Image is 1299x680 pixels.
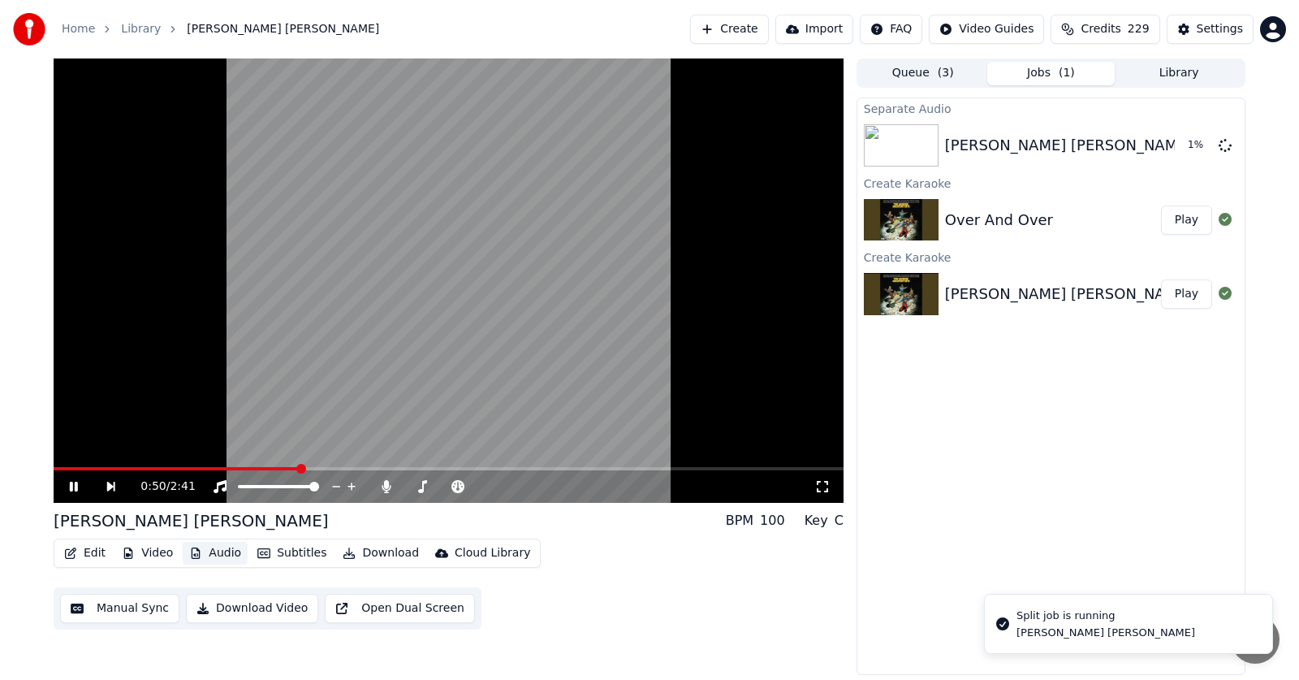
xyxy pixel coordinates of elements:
[251,542,333,565] button: Subtitles
[60,594,179,623] button: Manual Sync
[140,479,179,495] div: /
[1016,626,1195,640] div: [PERSON_NAME] [PERSON_NAME]
[1115,62,1243,85] button: Library
[121,21,161,37] a: Library
[945,283,1193,305] div: [PERSON_NAME] [PERSON_NAME]
[115,542,179,565] button: Video
[726,511,753,531] div: BPM
[987,62,1116,85] button: Jobs
[775,15,853,44] button: Import
[857,173,1245,193] div: Create Karaoke
[1167,15,1254,44] button: Settings
[945,134,1193,157] div: [PERSON_NAME] [PERSON_NAME]
[1161,279,1212,309] button: Play
[760,511,785,531] div: 100
[690,15,769,44] button: Create
[860,15,922,44] button: FAQ
[929,15,1044,44] button: Video Guides
[170,479,195,495] span: 2:41
[1016,608,1195,624] div: Split job is running
[938,65,954,81] span: ( 3 )
[186,594,318,623] button: Download Video
[336,542,425,565] button: Download
[857,98,1245,118] div: Separate Audio
[857,247,1245,266] div: Create Karaoke
[1188,139,1212,152] div: 1 %
[140,479,166,495] span: 0:50
[455,545,530,561] div: Cloud Library
[945,209,1053,232] div: Over And Over
[183,542,248,565] button: Audio
[62,21,379,37] nav: breadcrumb
[1197,21,1243,37] div: Settings
[835,511,844,531] div: C
[54,509,329,532] div: [PERSON_NAME] [PERSON_NAME]
[62,21,95,37] a: Home
[1051,15,1159,44] button: Credits229
[859,62,987,85] button: Queue
[1128,21,1150,37] span: 229
[1161,206,1212,235] button: Play
[805,511,828,531] div: Key
[1081,21,1120,37] span: Credits
[1059,65,1075,81] span: ( 1 )
[13,13,45,45] img: youka
[187,21,379,37] span: [PERSON_NAME] [PERSON_NAME]
[325,594,475,623] button: Open Dual Screen
[58,542,112,565] button: Edit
